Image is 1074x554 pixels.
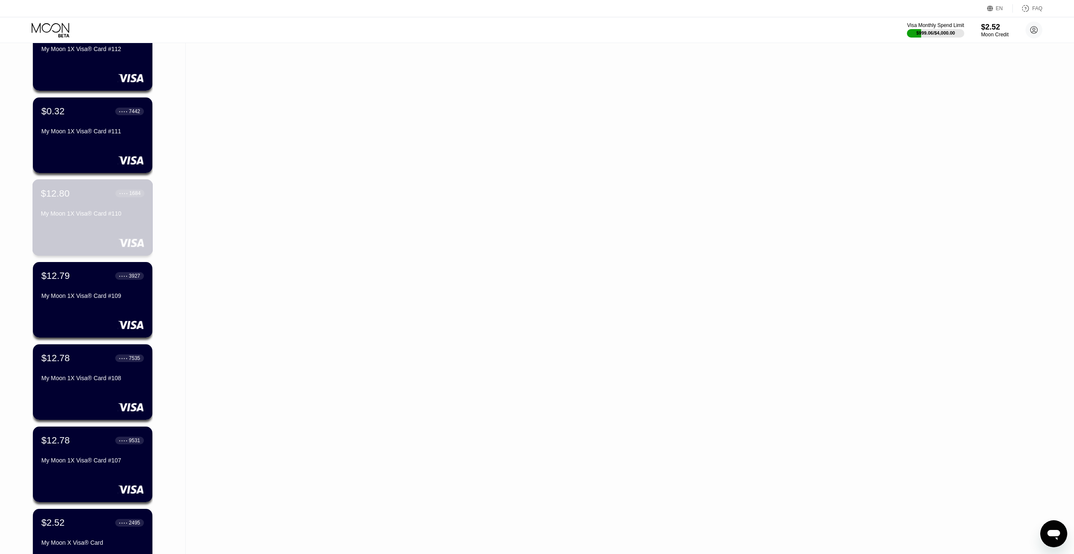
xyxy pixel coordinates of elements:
[41,353,70,364] div: $12.78
[129,438,140,443] div: 9531
[41,517,65,528] div: $2.52
[129,273,140,279] div: 3927
[996,5,1003,11] div: EN
[907,22,964,38] div: Visa Monthly Spend Limit$999.06/$4,000.00
[41,128,144,135] div: My Moon 1X Visa® Card #111
[33,427,152,502] div: $12.78● ● ● ●9531My Moon 1X Visa® Card #107
[33,97,152,173] div: $0.32● ● ● ●7442My Moon 1X Visa® Card #111
[1013,4,1042,13] div: FAQ
[981,23,1009,32] div: $2.52
[41,292,144,299] div: My Moon 1X Visa® Card #109
[41,46,144,52] div: My Moon 1X Visa® Card #112
[1040,520,1067,547] iframe: Mesajlaşma penceresini başlatma düğmesi, görüşme devam ediyor
[41,106,65,117] div: $0.32
[119,110,127,113] div: ● ● ● ●
[916,30,955,35] div: $999.06 / $4,000.00
[41,457,144,464] div: My Moon 1X Visa® Card #107
[129,355,140,361] div: 7535
[987,4,1013,13] div: EN
[41,210,144,217] div: My Moon 1X Visa® Card #110
[119,275,127,277] div: ● ● ● ●
[41,188,70,199] div: $12.80
[129,520,140,526] div: 2495
[981,32,1009,38] div: Moon Credit
[119,192,128,195] div: ● ● ● ●
[1032,5,1042,11] div: FAQ
[41,435,70,446] div: $12.78
[119,357,127,359] div: ● ● ● ●
[981,23,1009,38] div: $2.52Moon Credit
[33,344,152,420] div: $12.78● ● ● ●7535My Moon 1X Visa® Card #108
[33,180,152,255] div: $12.80● ● ● ●1684My Moon 1X Visa® Card #110
[119,522,127,524] div: ● ● ● ●
[41,375,144,381] div: My Moon 1X Visa® Card #108
[41,539,144,546] div: My Moon X Visa® Card
[907,22,964,28] div: Visa Monthly Spend Limit
[129,190,141,196] div: 1684
[33,15,152,91] div: $0.29● ● ● ●4710My Moon 1X Visa® Card #112
[33,262,152,338] div: $12.79● ● ● ●3927My Moon 1X Visa® Card #109
[41,270,70,281] div: $12.79
[129,108,140,114] div: 7442
[119,439,127,442] div: ● ● ● ●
